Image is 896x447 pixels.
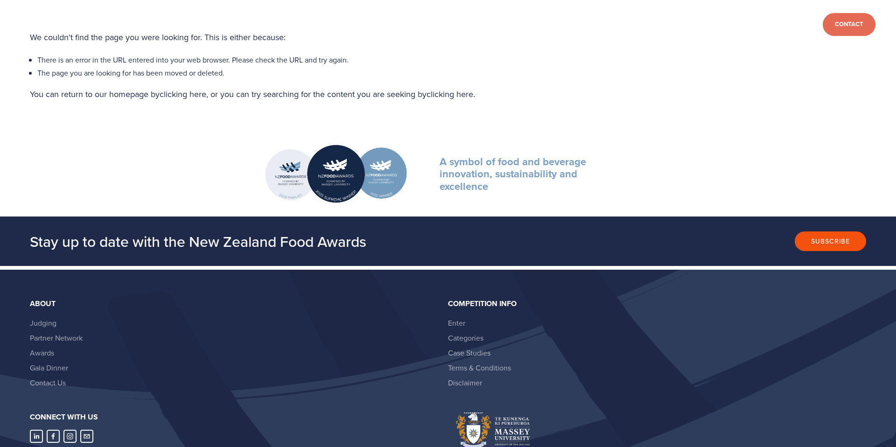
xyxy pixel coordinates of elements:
a: Gala Dinner [90,20,129,31]
a: Contact Us [30,377,66,388]
a: Contact [823,13,875,36]
li: The page you are looking for has been moved or deleted. [37,66,866,79]
h3: Connect with us [30,412,440,422]
strong: A symbol of food and beverage innovation, sustainability and excellence [440,154,589,194]
a: Gala Dinner [248,20,287,31]
a: Partner Network [30,333,83,343]
a: Awards [52,20,77,31]
a: Instagram [63,430,77,443]
div: About [30,300,440,308]
a: Partners [204,20,235,31]
a: Gala Dinner [30,363,68,373]
a: Abbie Harris [47,430,60,443]
a: Enter [448,318,465,328]
li: There is an error in the URL entered into your web browser. Please check the URL and try again. [37,53,866,66]
a: Case Studies [448,348,490,358]
button: Subscribe [795,231,866,251]
a: Home [21,20,39,31]
a: LinkedIn [30,430,43,443]
a: Categories [448,333,483,343]
div: Competition Info [448,300,858,308]
p: You can return to our homepage by , or you can try searching for the content you are seeking by . [30,87,866,102]
a: Enter [142,20,161,31]
a: Terms & Conditions [448,363,511,373]
a: Disclaimer [448,377,482,388]
a: nzfoodawards@massey.ac.nz [80,430,93,443]
a: clicking here [427,88,473,100]
a: Judging [30,318,56,328]
a: Awards [30,348,54,358]
a: clicking here [160,88,206,100]
h2: Stay up to date with the New Zealand Food Awards [30,232,582,251]
a: News [174,20,191,31]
